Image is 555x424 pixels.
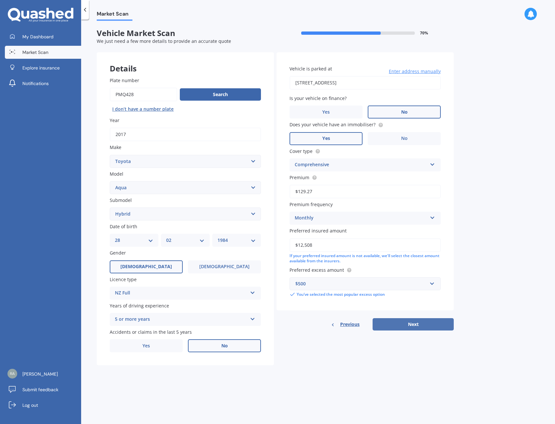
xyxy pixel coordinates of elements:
span: Submit feedback [22,386,58,393]
span: Previous [340,319,360,329]
input: YYYY [110,128,261,141]
button: Next [373,318,454,330]
span: [DEMOGRAPHIC_DATA] [199,264,250,269]
span: Years of driving experience [110,303,169,309]
div: NZ Full [115,289,247,297]
span: Yes [322,136,330,141]
span: Date of birth [110,223,137,230]
img: a38ee9f5aee1dddc8b5b78ca67b5d16e [7,369,17,379]
div: If your preferred insured amount is not available, we'll select the closest amount available from... [290,253,441,264]
span: No [401,136,408,141]
a: [PERSON_NAME] [5,368,81,380]
input: Enter plate number [110,88,177,101]
a: Notifications [5,77,81,90]
a: Submit feedback [5,383,81,396]
span: Explore insurance [22,65,60,71]
span: Log out [22,402,38,408]
span: Market Scan [97,11,132,19]
span: My Dashboard [22,33,54,40]
span: Premium [290,174,309,181]
span: [PERSON_NAME] [22,371,58,377]
span: Notifications [22,80,49,87]
span: [DEMOGRAPHIC_DATA] [120,264,172,269]
span: Licence type [110,276,137,282]
a: My Dashboard [5,30,81,43]
span: Yes [322,109,330,115]
span: No [401,109,408,115]
span: Vehicle Market Scan [97,29,275,38]
span: Market Scan [22,49,48,56]
a: Market Scan [5,46,81,59]
a: Explore insurance [5,61,81,74]
span: Submodel [110,197,132,203]
span: Enter address manually [389,68,441,75]
span: Make [110,144,121,151]
div: Details [97,52,274,72]
span: Plate number [110,77,139,83]
span: Premium frequency [290,201,333,207]
div: Monthly [295,214,427,222]
span: Cover type [290,148,313,154]
input: Enter premium [290,185,441,198]
span: We just need a few more details to provide an accurate quote [97,38,231,44]
a: Log out [5,399,81,412]
button: Search [180,88,261,101]
span: Preferred excess amount [290,267,344,273]
div: 5 or more years [115,316,247,323]
div: Comprehensive [295,161,427,169]
span: Gender [110,250,126,256]
span: Is your vehicle on finance? [290,95,347,101]
input: Enter address [290,76,441,90]
span: Model [110,171,123,177]
div: $500 [295,280,427,287]
span: Vehicle is parked at [290,66,332,72]
span: No [221,343,228,349]
input: Enter amount [290,238,441,252]
span: Preferred insured amount [290,228,347,234]
div: You’ve selected the most popular excess option [290,292,441,297]
span: Year [110,117,119,123]
span: 70 % [420,31,428,35]
span: Yes [142,343,150,349]
span: Accidents or claims in the last 5 years [110,329,192,335]
span: Does your vehicle have an immobiliser? [290,122,376,128]
button: I don’t have a number plate [110,104,176,114]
